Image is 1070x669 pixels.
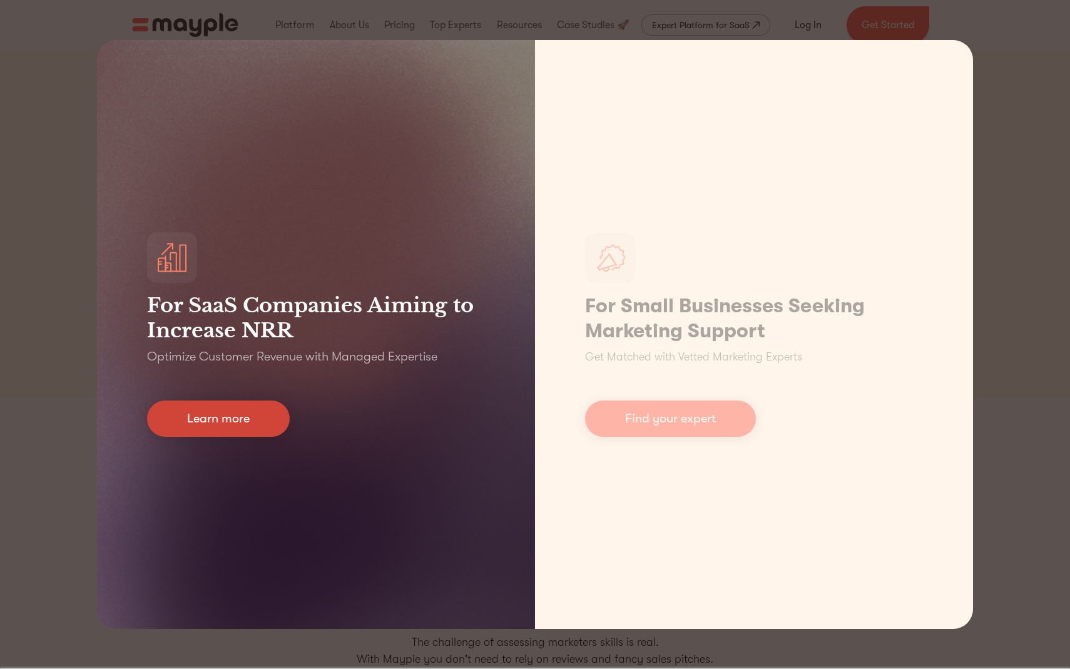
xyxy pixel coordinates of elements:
h3: For SaaS Companies Aiming to Increase NRR [147,293,485,343]
p: Optimize Customer Revenue with Managed Expertise [147,348,437,365]
h1: For Small Businesses Seeking Marketing Support [585,294,923,344]
a: Find your expert [585,401,756,437]
p: Get Matched with Vetted Marketing Experts [585,349,802,365]
a: Learn more [147,401,290,437]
